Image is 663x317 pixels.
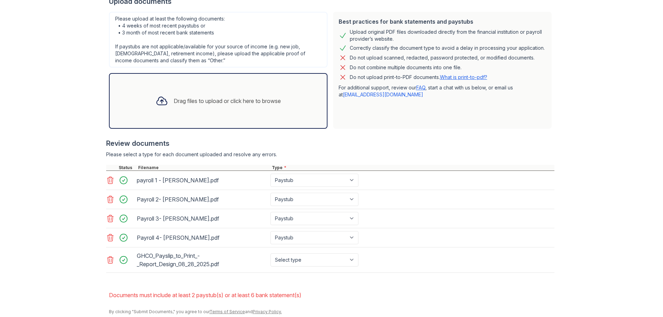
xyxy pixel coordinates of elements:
[350,74,487,81] p: Do not upload print-to-PDF documents.
[350,29,546,42] div: Upload original PDF files downloaded directly from the financial institution or payroll provider’...
[343,92,423,97] a: [EMAIL_ADDRESS][DOMAIN_NAME]
[350,54,535,62] div: Do not upload scanned, redacted, password protected, or modified documents.
[339,84,546,98] p: For additional support, review our , start a chat with us below, or email us at
[106,151,554,158] div: Please select a type for each document uploaded and resolve any errors.
[137,165,270,171] div: Filename
[109,288,554,302] li: Documents must include at least 2 paystub(s) or at least 6 bank statement(s)
[137,175,268,186] div: payroll 1 - [PERSON_NAME].pdf
[440,74,487,80] a: What is print-to-pdf?
[109,309,554,315] div: By clicking "Submit Documents," you agree to our and
[137,250,268,270] div: GHCO_Payslip_to_Print_-_Report_Design_08_28_2025.pdf
[210,309,245,314] a: Terms of Service
[339,17,546,26] div: Best practices for bank statements and paystubs
[117,165,137,171] div: Status
[270,165,554,171] div: Type
[253,309,282,314] a: Privacy Policy.
[174,97,281,105] div: Drag files to upload or click here to browse
[137,194,268,205] div: Payroll 2- [PERSON_NAME].pdf
[416,85,425,90] a: FAQ
[137,213,268,224] div: Payroll 3- [PERSON_NAME].pdf
[350,63,461,72] div: Do not combine multiple documents into one file.
[106,138,554,148] div: Review documents
[109,12,327,68] div: Please upload at least the following documents: • 4 weeks of most recent paystubs or • 3 month of...
[350,44,545,52] div: Correctly classify the document type to avoid a delay in processing your application.
[137,232,268,243] div: Payroll 4- [PERSON_NAME].pdf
